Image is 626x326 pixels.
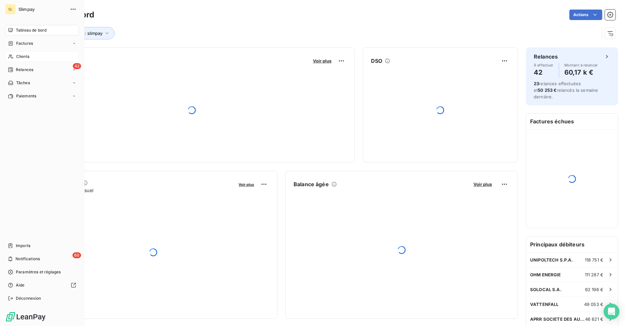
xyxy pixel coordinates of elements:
[564,67,598,78] h4: 60,17 k €
[16,54,29,60] span: Clients
[526,113,618,129] h6: Factures échues
[538,88,556,93] span: 50 253 €
[16,269,61,275] span: Paramètres et réglages
[569,10,602,20] button: Actions
[5,312,46,322] img: Logo LeanPay
[371,57,382,65] h6: DSO
[5,51,79,62] a: Clients
[585,316,603,322] span: 46 621 €
[471,181,494,187] button: Voir plus
[604,304,619,319] div: Open Intercom Messenger
[313,58,331,63] span: Voir plus
[5,4,16,14] div: SL
[62,27,115,39] button: Client : slimpay
[526,237,618,252] h6: Principaux débiteurs
[473,182,492,187] span: Voir plus
[585,257,603,263] span: 118 751 €
[294,180,329,188] h6: Balance âgée
[534,67,554,78] h4: 42
[530,302,559,307] span: VATTENFALL
[72,252,81,258] span: 60
[237,181,256,187] button: Voir plus
[530,316,585,322] span: APRR SOCIETE DES AUTOROUTES [GEOGRAPHIC_DATA]-RHIN-[GEOGRAPHIC_DATA]
[5,25,79,36] a: Tableau de bord
[239,182,254,187] span: Voir plus
[5,280,79,290] a: Aide
[311,58,333,64] button: Voir plus
[16,67,33,73] span: Relances
[534,63,554,67] span: À effectuer
[18,7,66,12] span: Slimpay
[73,63,81,69] span: 42
[5,78,79,88] a: Tâches
[16,295,41,301] span: Déconnexion
[530,272,561,277] span: OHM ENERGIE
[37,187,234,194] span: Chiffre d'affaires mensuel
[530,287,561,292] span: SOLOCAL S.A.
[71,31,102,36] span: Client : slimpay
[16,27,46,33] span: Tableau de bord
[534,81,598,99] span: relances effectuées et relancés la semaine dernière.
[534,81,539,86] span: 23
[15,256,40,262] span: Notifications
[584,302,603,307] span: 49 053 €
[16,282,25,288] span: Aide
[585,272,603,277] span: 111 287 €
[5,91,79,101] a: Paiements
[16,40,33,46] span: Factures
[5,38,79,49] a: Factures
[530,257,573,263] span: UNIPOLTECH S.P.A.
[16,243,30,249] span: Imports
[16,93,36,99] span: Paiements
[534,53,558,61] h6: Relances
[5,267,79,277] a: Paramètres et réglages
[585,287,603,292] span: 62 196 €
[5,240,79,251] a: Imports
[564,63,598,67] span: Montant à relancer
[5,64,79,75] a: 42Relances
[16,80,30,86] span: Tâches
